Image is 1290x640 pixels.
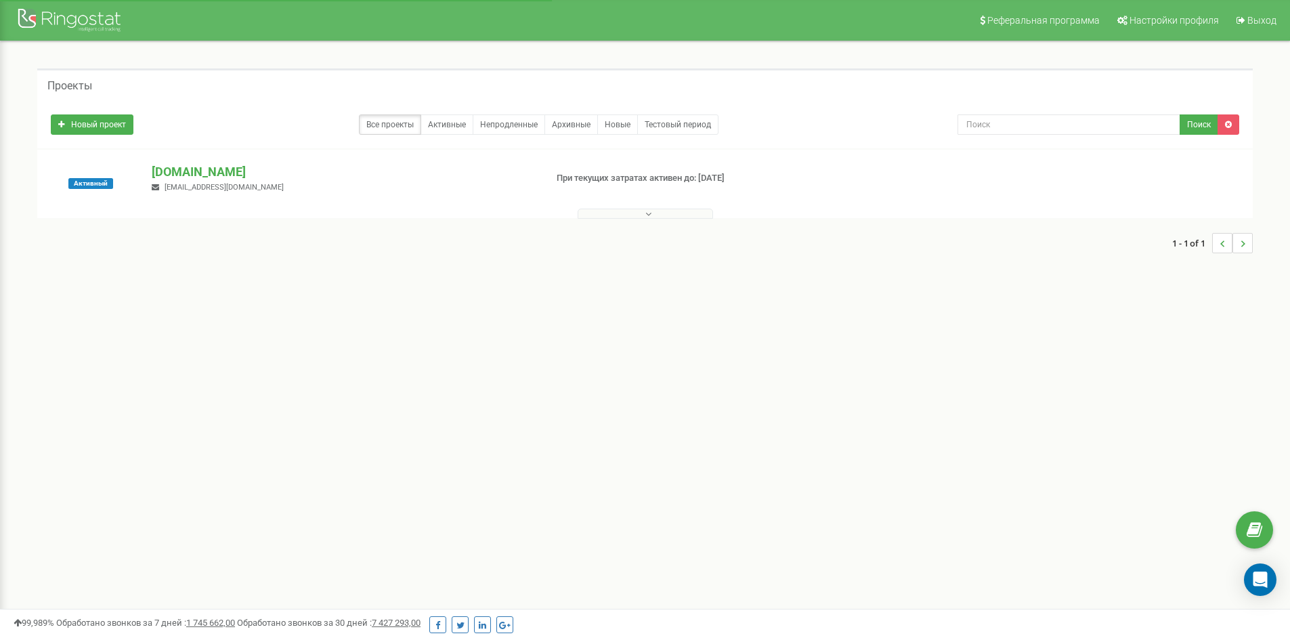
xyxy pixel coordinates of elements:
p: [DOMAIN_NAME] [152,163,534,181]
span: Настройки профиля [1130,15,1219,26]
input: Поиск [958,114,1180,135]
span: 99,989% [14,618,54,628]
a: Новый проект [51,114,133,135]
button: Поиск [1180,114,1218,135]
span: Обработано звонков за 7 дней : [56,618,235,628]
span: Активный [68,178,113,189]
a: Архивные [544,114,598,135]
u: 1 745 662,00 [186,618,235,628]
span: Выход [1247,15,1276,26]
span: 1 - 1 of 1 [1172,233,1212,253]
nav: ... [1172,219,1253,267]
u: 7 427 293,00 [372,618,421,628]
h5: Проекты [47,80,92,92]
span: Реферальная программа [987,15,1100,26]
p: При текущих затратах активен до: [DATE] [557,172,838,185]
span: Обработано звонков за 30 дней : [237,618,421,628]
a: Все проекты [359,114,421,135]
a: Новые [597,114,638,135]
span: [EMAIL_ADDRESS][DOMAIN_NAME] [165,183,284,192]
a: Непродленные [473,114,545,135]
a: Тестовый период [637,114,718,135]
div: Open Intercom Messenger [1244,563,1276,596]
a: Активные [421,114,473,135]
